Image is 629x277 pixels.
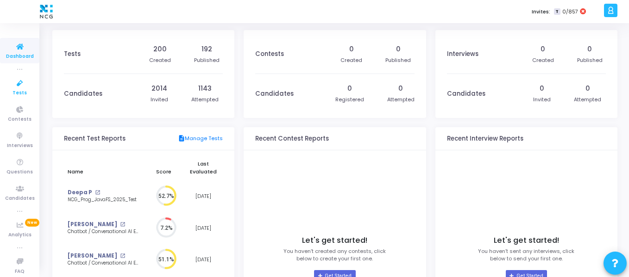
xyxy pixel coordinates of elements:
label: Invites: [532,8,550,16]
div: Created [149,56,171,64]
div: Published [577,56,603,64]
td: [DATE] [184,212,223,244]
a: Manage Tests [178,135,223,143]
p: You haven’t created any contests, click below to create your first one. [283,247,386,263]
div: Chatbot / Conversational AI Engineer Assessment [68,260,139,267]
div: 0 [398,84,403,93]
th: Score [144,155,184,180]
td: [DATE] [184,244,223,276]
div: 0 [585,84,590,93]
a: [PERSON_NAME] [68,252,117,260]
th: Last Evaluated [184,155,223,180]
div: 0 [396,44,401,54]
span: Tests [13,89,27,97]
div: Published [385,56,411,64]
div: 2014 [151,84,167,93]
h3: Recent Contest Reports [255,135,329,142]
p: You haven’t sent any interviews, click below to send your first one. [478,247,574,263]
div: Registered [335,96,364,104]
span: New [25,219,39,227]
h3: Tests [64,50,81,58]
div: 0 [347,84,352,93]
h3: Candidates [255,90,294,98]
h3: Contests [255,50,284,58]
div: 200 [153,44,167,54]
span: Dashboard [6,53,34,61]
th: Name [64,155,144,180]
h3: Candidates [64,90,102,98]
div: Created [340,56,362,64]
div: Attempted [574,96,601,104]
mat-icon: open_in_new [120,253,125,259]
div: 0 [541,44,545,54]
div: Chatbot / Conversational AI Engineer Assessment [68,228,139,235]
span: Analytics [8,231,31,239]
span: Contests [8,116,31,123]
div: NCG_Prog_JavaFS_2025_Test [68,197,139,203]
div: Attempted [191,96,219,104]
span: 0/857 [562,8,578,16]
h4: Let's get started! [494,236,559,245]
h3: Candidates [447,90,485,98]
img: logo [38,2,55,21]
div: 0 [349,44,354,54]
div: 0 [587,44,592,54]
span: Interviews [7,142,33,150]
a: [PERSON_NAME] [68,221,117,228]
div: Invited [151,96,168,104]
div: Attempted [387,96,415,104]
span: T [554,8,560,15]
div: 192 [201,44,212,54]
h3: Recent Interview Reports [447,135,523,142]
td: [DATE] [184,180,223,212]
div: 1143 [198,84,212,93]
a: Deepa P [68,189,92,197]
span: FAQ [15,268,25,276]
h3: Recent Test Reports [64,135,126,142]
div: Invited [533,96,551,104]
mat-icon: description [178,135,185,143]
span: Questions [6,168,33,176]
span: Candidates [5,195,35,203]
div: Created [532,56,554,64]
div: Published [194,56,220,64]
div: 0 [540,84,544,93]
h4: Let's get started! [302,236,367,245]
h3: Interviews [447,50,478,58]
mat-icon: open_in_new [120,222,125,227]
mat-icon: open_in_new [95,190,100,195]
